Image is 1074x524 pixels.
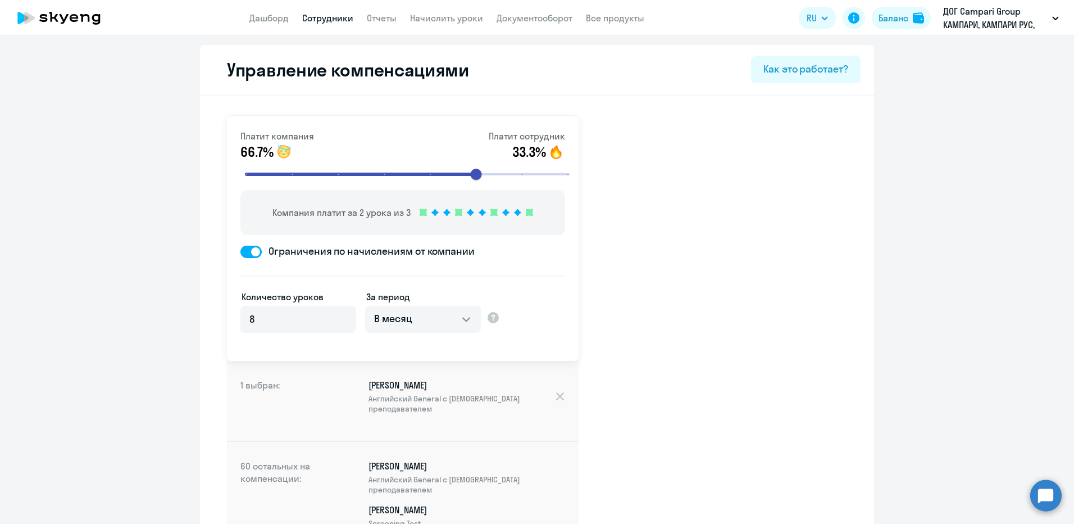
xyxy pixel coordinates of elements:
span: Ограничения по начислениям от компании [262,244,475,259]
a: Все продукты [586,12,644,24]
button: Как это работает? [751,56,861,83]
button: ДОГ Campari Group КАМПАРИ, КАМПАРИ РУС, ООО [938,4,1064,31]
span: RU [807,11,817,25]
h2: Управление компенсациями [213,58,469,81]
p: [PERSON_NAME] [368,460,565,495]
a: Сотрудники [302,12,353,24]
p: [PERSON_NAME] [368,379,554,414]
div: Баланс [879,11,908,25]
h4: 1 выбран: [240,379,330,423]
button: RU [799,7,836,29]
a: Отчеты [367,12,397,24]
a: Документооборот [497,12,572,24]
a: Начислить уроки [410,12,483,24]
img: smile [547,143,565,161]
img: smile [275,143,293,161]
span: 66.7% [240,143,274,161]
p: Компания платит за 2 урока из 3 [272,206,411,219]
a: Дашборд [249,12,289,24]
img: balance [913,12,924,24]
label: Количество уроков [242,290,324,304]
p: Платит сотрудник [489,129,565,143]
label: За период [366,290,410,304]
span: Английский General с [DEMOGRAPHIC_DATA] преподавателем [368,394,554,414]
p: ДОГ Campari Group КАМПАРИ, КАМПАРИ РУС, ООО [943,4,1048,31]
span: 33.3% [512,143,546,161]
span: Английский General с [DEMOGRAPHIC_DATA] преподавателем [368,475,565,495]
button: Балансbalance [872,7,931,29]
div: Как это работает? [763,62,848,76]
p: Платит компания [240,129,314,143]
